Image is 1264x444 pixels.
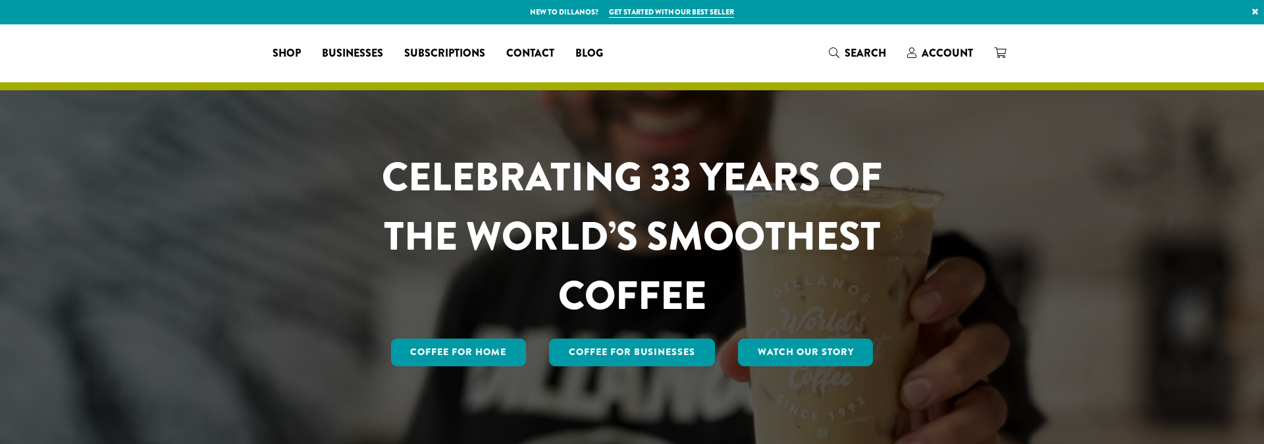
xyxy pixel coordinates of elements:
a: Coffee For Businesses [549,339,715,366]
a: Watch Our Story [738,339,874,366]
a: Get started with our best seller [609,7,734,18]
a: Shop [262,43,311,64]
span: Subscriptions [404,45,485,62]
span: Account [922,45,973,61]
span: Contact [506,45,554,62]
a: Search [818,42,897,64]
span: Blog [575,45,603,62]
span: Search [845,45,886,61]
h1: CELEBRATING 33 YEARS OF THE WORLD’S SMOOTHEST COFFEE [343,148,921,325]
a: Coffee for Home [391,339,527,366]
span: Shop [273,45,301,62]
span: Businesses [322,45,383,62]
